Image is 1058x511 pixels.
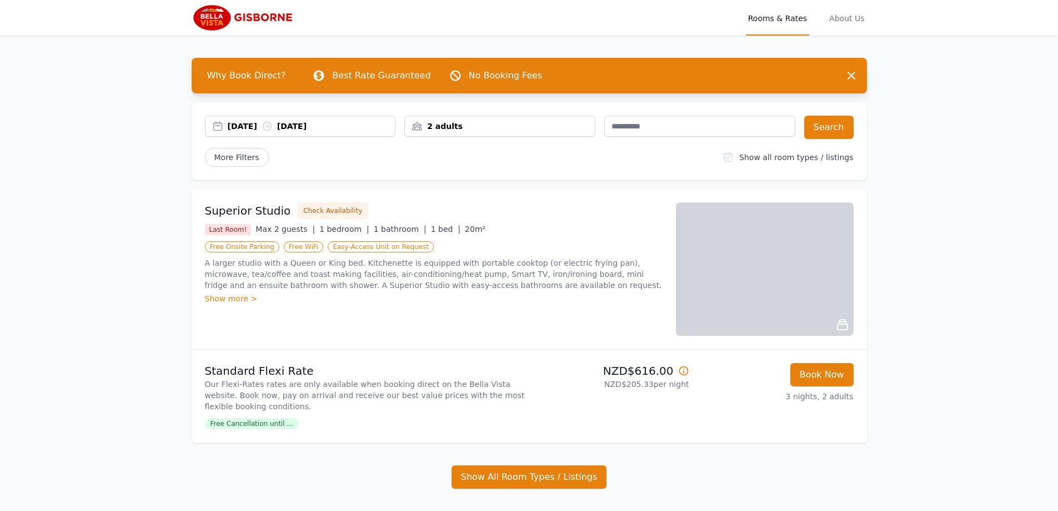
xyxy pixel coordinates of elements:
img: Bella Vista Gisborne [192,4,298,31]
button: Show All Room Types / Listings [452,465,607,489]
label: Show all room types / listings [739,153,853,162]
p: NZD$616.00 [534,363,689,379]
span: 1 bedroom | [319,225,369,234]
span: 1 bathroom | [374,225,427,234]
div: Show more > [205,293,663,304]
span: Free WiFi [284,241,324,252]
p: Best Rate Guaranteed [332,69,430,82]
span: Free Cancellation until ... [205,418,299,429]
span: Why Book Direct? [198,65,295,87]
p: Our Flexi-Rates rates are only available when booking direct on the Bella Vista website. Book now... [205,379,525,412]
span: 20m² [465,225,485,234]
p: No Booking Fees [469,69,543,82]
span: 1 bed | [431,225,460,234]
div: 2 adults [405,121,595,132]
p: A larger studio with a Queen or King bed. Kitchenette is equipped with portable cooktop (or elect... [205,257,663,291]
span: Last Room! [205,224,252,235]
button: Search [804,116,854,139]
button: Check Availability [297,202,368,219]
p: NZD$205.33 per night [534,379,689,390]
span: Easy-Access Unit on Request [328,241,434,252]
span: Max 2 guests | [255,225,315,234]
span: More Filters [205,148,269,167]
span: Free Onsite Parking [205,241,279,252]
p: 3 nights, 2 adults [698,391,854,402]
button: Book Now [790,363,854,386]
div: [DATE] [DATE] [228,121,395,132]
h3: Superior Studio [205,203,291,219]
p: Standard Flexi Rate [205,363,525,379]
